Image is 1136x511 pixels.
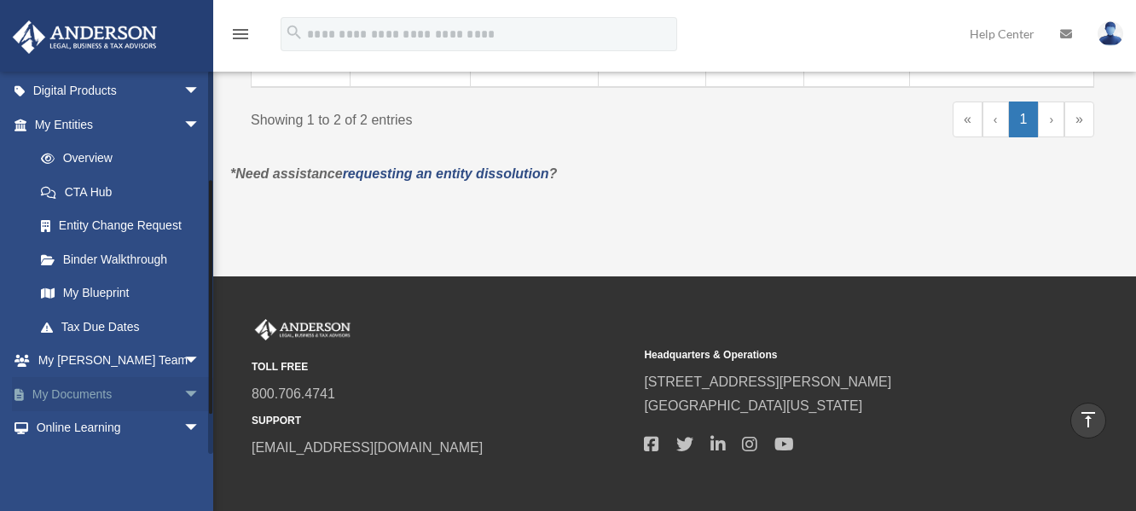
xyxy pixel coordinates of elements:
[252,358,632,376] small: TOLL FREE
[183,444,217,479] span: arrow_drop_down
[285,23,304,42] i: search
[644,398,862,413] a: [GEOGRAPHIC_DATA][US_STATE]
[1078,409,1098,430] i: vertical_align_top
[183,107,217,142] span: arrow_drop_down
[252,319,354,341] img: Anderson Advisors Platinum Portal
[982,102,1009,137] a: Previous
[1064,102,1094,137] a: Last
[12,444,226,479] a: Billingarrow_drop_down
[12,411,226,445] a: Online Learningarrow_drop_down
[251,102,660,132] div: Showing 1 to 2 of 2 entries
[183,411,217,446] span: arrow_drop_down
[24,175,217,209] a: CTA Hub
[644,346,1024,364] small: Headquarters & Operations
[252,440,483,455] a: [EMAIL_ADDRESS][DOMAIN_NAME]
[1009,102,1039,137] a: 1
[252,386,335,401] a: 800.706.4741
[1070,403,1106,438] a: vertical_align_top
[8,20,162,54] img: Anderson Advisors Platinum Portal
[252,412,632,430] small: SUPPORT
[24,142,209,176] a: Overview
[230,166,557,181] em: *Need assistance ?
[183,74,217,109] span: arrow_drop_down
[183,344,217,379] span: arrow_drop_down
[12,107,217,142] a: My Entitiesarrow_drop_down
[24,209,217,243] a: Entity Change Request
[24,310,217,344] a: Tax Due Dates
[644,375,891,389] a: [STREET_ADDRESS][PERSON_NAME]
[1098,21,1123,46] img: User Pic
[24,276,217,311] a: My Blueprint
[230,30,251,44] a: menu
[953,102,982,137] a: First
[12,344,226,378] a: My [PERSON_NAME] Teamarrow_drop_down
[183,377,217,412] span: arrow_drop_down
[1038,102,1064,137] a: Next
[12,377,226,411] a: My Documentsarrow_drop_down
[12,74,226,108] a: Digital Productsarrow_drop_down
[24,242,217,276] a: Binder Walkthrough
[230,24,251,44] i: menu
[343,166,549,181] a: requesting an entity dissolution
